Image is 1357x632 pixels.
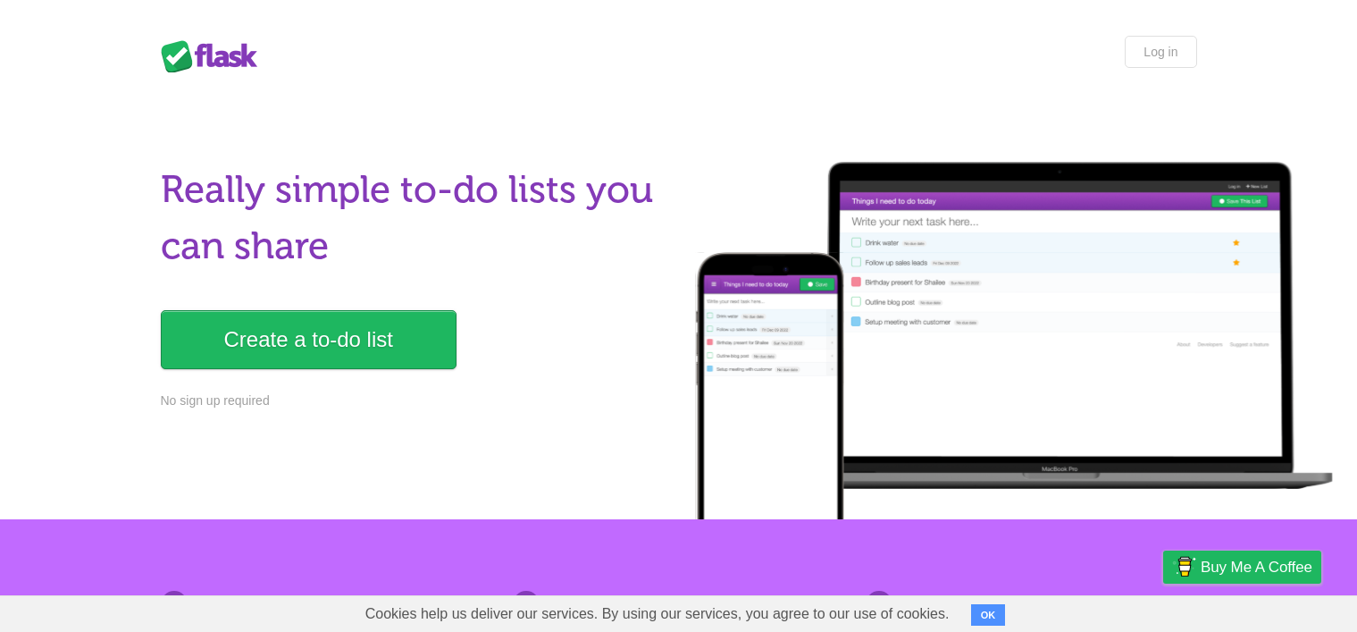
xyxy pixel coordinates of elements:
[513,591,843,615] h2: Share lists with ease.
[1125,36,1196,68] a: Log in
[1163,551,1321,584] a: Buy me a coffee
[971,604,1006,626] button: OK
[161,162,668,274] h1: Really simple to-do lists you can share
[161,591,491,615] h2: No sign up. Nothing to install.
[161,40,268,72] div: Flask Lists
[866,591,1196,615] h2: Access from any device.
[1172,552,1196,582] img: Buy me a coffee
[161,310,457,369] a: Create a to-do list
[348,596,967,632] span: Cookies help us deliver our services. By using our services, you agree to our use of cookies.
[161,392,668,410] p: No sign up required
[1201,552,1312,583] span: Buy me a coffee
